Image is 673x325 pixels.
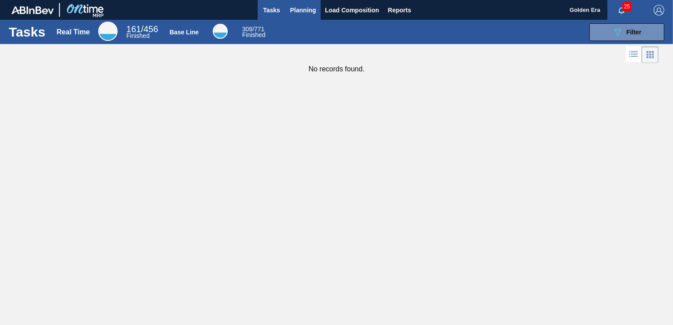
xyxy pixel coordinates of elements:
img: Logout [654,5,664,15]
span: 25 [622,2,632,11]
span: / 456 [126,24,158,34]
span: Load Composition [325,5,379,15]
img: TNhmsLtSVTkK8tSr43FrP2fwEKptu5GPRR3wAAAABJRU5ErkJggg== [11,6,54,14]
span: 161 [126,24,141,34]
div: Card Vision [642,46,658,63]
span: Filter [626,29,641,36]
h1: Tasks [9,27,45,37]
div: Base Line [213,24,228,39]
span: 309 [242,26,252,33]
div: Base Line [242,26,266,38]
div: Base Line [170,29,199,36]
span: Planning [290,5,316,15]
div: Real Time [98,22,118,41]
button: Filter [589,23,664,41]
span: / 771 [242,26,265,33]
div: List Vision [625,46,642,63]
span: Tasks [262,5,281,15]
div: Real Time [57,28,90,36]
span: Reports [388,5,411,15]
span: Finished [126,32,150,39]
span: Finished [242,31,266,38]
button: Notifications [607,4,636,16]
div: Real Time [126,26,158,39]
